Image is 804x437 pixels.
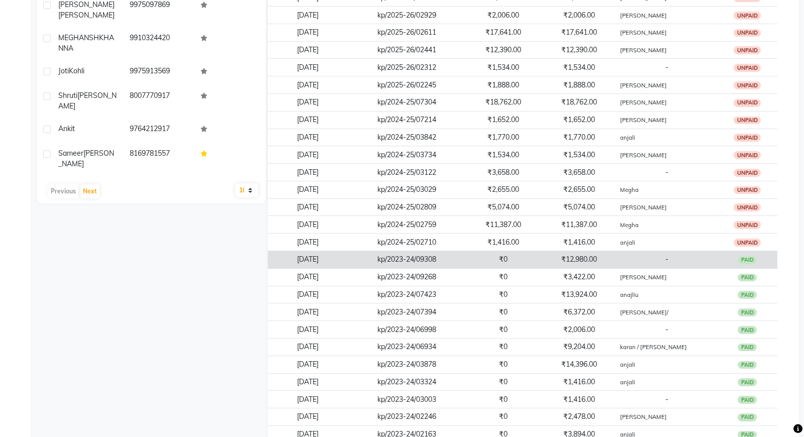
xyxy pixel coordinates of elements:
small: [PERSON_NAME] [620,12,667,19]
div: UNPAID [734,203,761,211]
small: [PERSON_NAME] [620,274,667,281]
small: Megha [620,186,639,193]
small: [PERSON_NAME] [620,29,667,36]
td: ₹0 [465,408,541,426]
td: ₹1,888.00 [541,76,617,94]
td: 8007770917 [124,84,195,118]
div: UNPAID [734,169,761,177]
div: UNPAID [734,186,761,194]
div: PAID [738,344,757,352]
div: PAID [738,361,757,369]
td: [DATE] [268,146,348,164]
td: 9910324420 [124,27,195,60]
td: kp/2025-26/02611 [348,24,465,41]
td: ₹5,074.00 [541,198,617,216]
td: [DATE] [268,286,348,303]
td: ₹1,888.00 [465,76,541,94]
td: kp/2023-24/07423 [348,286,465,303]
td: [DATE] [268,321,348,339]
td: ₹14,396.00 [541,356,617,373]
small: anjali [620,239,635,246]
small: [PERSON_NAME] [620,152,667,159]
td: [DATE] [268,181,348,198]
small: [PERSON_NAME] [620,117,667,124]
td: [DATE] [268,198,348,216]
small: anjali [620,379,635,386]
td: ₹1,770.00 [465,129,541,146]
div: UNPAID [734,221,761,229]
td: kp/2024-25/02759 [348,216,465,234]
td: ₹1,534.00 [465,59,541,76]
span: - [665,168,668,177]
td: kp/2023-24/03878 [348,356,465,373]
td: ₹1,534.00 [465,146,541,164]
td: kp/2023-24/06998 [348,321,465,339]
td: ₹12,390.00 [465,41,541,59]
td: [DATE] [268,268,348,286]
td: kp/2024-25/02809 [348,198,465,216]
td: kp/2023-24/09308 [348,251,465,269]
span: - [665,325,668,334]
small: [PERSON_NAME] [620,82,667,89]
td: ₹0 [465,303,541,321]
td: [DATE] [268,391,348,408]
span: MEGHANSH [58,33,99,42]
td: ₹18,762.00 [541,94,617,112]
td: ₹1,534.00 [541,146,617,164]
td: ₹1,416.00 [541,373,617,391]
span: [PERSON_NAME] [58,91,117,111]
td: ₹1,416.00 [541,234,617,251]
div: UNPAID [734,134,761,142]
span: - [665,395,668,404]
div: UNPAID [734,151,761,159]
td: ₹13,924.00 [541,286,617,303]
small: [PERSON_NAME] [620,99,667,106]
td: ₹2,655.00 [465,181,541,198]
td: ₹9,204.00 [541,338,617,356]
td: kp/2025-26/02312 [348,59,465,76]
span: Sameer [58,149,83,158]
td: ₹1,416.00 [541,391,617,408]
button: Next [80,184,99,198]
td: [DATE] [268,408,348,426]
td: ₹2,006.00 [541,7,617,24]
td: ₹0 [465,356,541,373]
td: ₹0 [465,373,541,391]
td: ₹11,387.00 [465,216,541,234]
td: ₹6,372.00 [541,303,617,321]
td: kp/2024-25/03122 [348,164,465,181]
td: ₹11,387.00 [541,216,617,234]
td: [DATE] [268,356,348,373]
td: ₹3,658.00 [541,164,617,181]
td: [DATE] [268,129,348,146]
td: ₹0 [465,321,541,339]
small: Megha [620,222,639,229]
div: PAID [738,274,757,282]
small: [PERSON_NAME] [620,204,667,211]
small: [PERSON_NAME]/ [620,309,668,316]
td: kp/2024-25/03029 [348,181,465,198]
td: [DATE] [268,373,348,391]
div: UNPAID [734,64,761,72]
td: [DATE] [268,338,348,356]
small: [PERSON_NAME] [620,47,667,54]
td: [DATE] [268,59,348,76]
td: kp/2025-26/02245 [348,76,465,94]
td: ₹3,422.00 [541,268,617,286]
div: UNPAID [734,99,761,107]
td: [DATE] [268,216,348,234]
small: [PERSON_NAME] [620,413,667,420]
td: [DATE] [268,234,348,251]
td: ₹17,641.00 [541,24,617,41]
small: anjali [620,361,635,368]
td: ₹2,006.00 [541,321,617,339]
small: anjali [620,134,635,141]
div: UNPAID [734,12,761,20]
td: [DATE] [268,251,348,269]
td: ₹2,655.00 [541,181,617,198]
div: PAID [738,291,757,299]
span: Joti [58,66,69,75]
td: ₹0 [465,251,541,269]
div: PAID [738,256,757,264]
td: ₹3,658.00 [465,164,541,181]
